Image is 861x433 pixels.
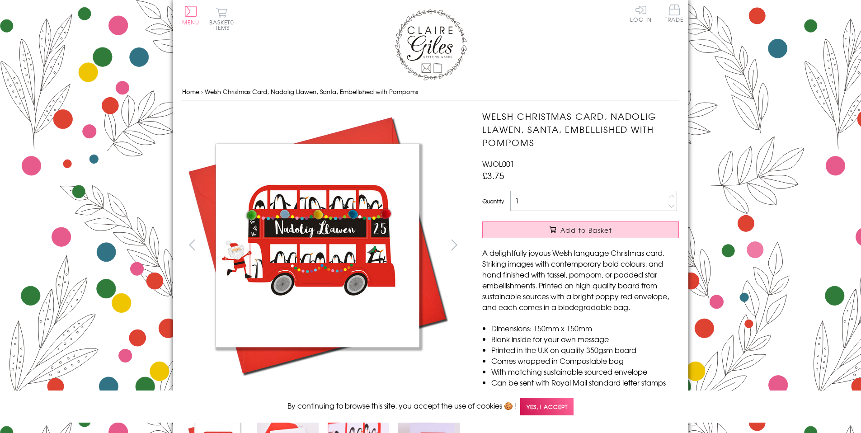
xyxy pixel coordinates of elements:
[482,158,514,169] span: WJOL001
[182,235,202,255] button: prev
[205,87,418,96] span: Welsh Christmas Card, Nadolig Llawen, Santa, Embellished with Pompoms
[482,247,679,312] p: A delightfully joyous Welsh language Christmas card. Striking images with contemporary bold colou...
[665,5,684,22] span: Trade
[182,110,453,381] img: Welsh Christmas Card, Nadolig Llawen, Santa, Embellished with Pompoms
[665,5,684,24] a: Trade
[464,110,735,381] img: Welsh Christmas Card, Nadolig Llawen, Santa, Embellished with Pompoms
[482,221,679,238] button: Add to Basket
[201,87,203,96] span: ›
[491,377,679,388] li: Can be sent with Royal Mail standard letter stamps
[491,323,679,334] li: Dimensions: 150mm x 150mm
[491,366,679,377] li: With matching sustainable sourced envelope
[482,197,504,205] label: Quantity
[491,334,679,344] li: Blank inside for your own message
[182,6,200,25] button: Menu
[182,18,200,26] span: Menu
[395,9,467,80] img: Claire Giles Greetings Cards
[444,235,464,255] button: next
[560,226,612,235] span: Add to Basket
[209,7,234,30] button: Basket0 items
[482,169,504,182] span: £3.75
[182,87,199,96] a: Home
[482,110,679,149] h1: Welsh Christmas Card, Nadolig Llawen, Santa, Embellished with Pompoms
[491,355,679,366] li: Comes wrapped in Compostable bag
[520,398,574,415] span: Yes, I accept
[491,344,679,355] li: Printed in the U.K on quality 350gsm board
[630,5,652,22] a: Log In
[182,83,679,101] nav: breadcrumbs
[213,18,234,32] span: 0 items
